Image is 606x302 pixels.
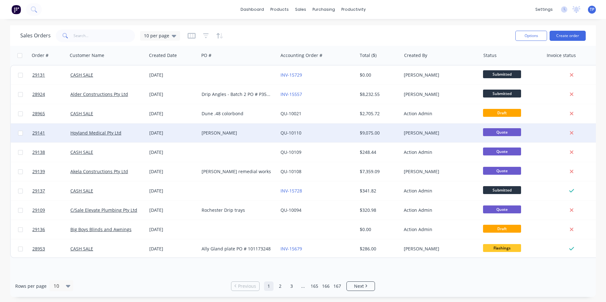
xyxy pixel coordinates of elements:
[404,52,427,59] div: Created By
[149,246,197,252] div: [DATE]
[338,5,369,14] div: productivity
[404,188,474,194] div: Action Admin
[360,246,397,252] div: $286.00
[404,72,474,78] div: [PERSON_NAME]
[149,226,197,233] div: [DATE]
[547,52,576,59] div: Invoice status
[483,90,521,98] span: Submitted
[149,91,197,98] div: [DATE]
[144,32,169,39] span: 10 per page
[483,128,521,136] span: Quote
[404,149,474,155] div: Action Admin
[70,110,93,116] a: CASH SALE
[32,143,70,162] a: 29138
[32,168,45,175] span: 29139
[483,52,497,59] div: Status
[483,186,521,194] span: Submitted
[404,168,474,175] div: [PERSON_NAME]
[237,5,267,14] a: dashboard
[310,281,319,291] a: Page 165
[309,5,338,14] div: purchasing
[11,5,21,14] img: Factory
[149,52,177,59] div: Created Date
[15,283,47,289] span: Rows per page
[360,130,397,136] div: $9,075.00
[70,52,104,59] div: Customer Name
[360,168,397,175] div: $7,359.09
[275,281,285,291] a: Page 2
[70,207,137,213] a: C/Sale Elevate Plumbing Pty Ltd
[149,188,197,194] div: [DATE]
[360,91,397,98] div: $8,232.55
[202,91,272,98] div: Drip Angles - Batch 2 PO # P3560015
[590,7,594,12] span: TP
[32,123,70,142] a: 29141
[532,5,556,14] div: settings
[280,246,302,252] a: INV-15679
[32,85,70,104] a: 28924
[354,283,364,289] span: Next
[149,72,197,78] div: [DATE]
[32,226,45,233] span: 29136
[483,109,521,117] span: Draft
[70,168,128,174] a: Akela Constructions Pty Ltd
[264,281,274,291] a: Page 1 is your current page
[404,207,474,213] div: Action Admin
[74,29,135,42] input: Search...
[287,281,296,291] a: Page 3
[360,110,397,117] div: $2,705.72
[70,149,93,155] a: CASH SALE
[280,130,301,136] a: QU-10110
[404,110,474,117] div: Action Admin
[360,52,377,59] div: Total ($)
[32,52,48,59] div: Order #
[70,91,128,97] a: Alder Constructions Pty Ltd
[404,130,474,136] div: [PERSON_NAME]
[280,188,302,194] a: INV-15728
[149,207,197,213] div: [DATE]
[483,205,521,213] span: Quote
[32,104,70,123] a: 28965
[32,66,70,85] a: 29131
[515,31,547,41] button: Options
[404,246,474,252] div: [PERSON_NAME]
[32,181,70,200] a: 29137
[321,281,331,291] a: Page 166
[483,148,521,155] span: Quote
[280,91,302,97] a: INV-15557
[483,244,521,252] span: Flashings
[231,283,259,289] a: Previous page
[202,130,272,136] div: [PERSON_NAME]
[32,239,70,258] a: 28953
[483,225,521,233] span: Draft
[292,5,309,14] div: sales
[280,207,301,213] a: QU-10094
[360,188,397,194] div: $341.82
[483,70,521,78] span: Submitted
[360,72,397,78] div: $0.00
[70,188,93,194] a: CASH SALE
[360,207,397,213] div: $320.98
[404,226,474,233] div: Action Admin
[280,52,322,59] div: Accounting Order #
[32,201,70,220] a: 29109
[267,5,292,14] div: products
[32,246,45,252] span: 28953
[32,91,45,98] span: 28924
[149,149,197,155] div: [DATE]
[332,281,342,291] a: Page 167
[202,207,272,213] div: Rochester Drip trays
[32,110,45,117] span: 28965
[70,246,93,252] a: CASH SALE
[32,188,45,194] span: 29137
[483,167,521,175] span: Quote
[70,72,93,78] a: CASH SALE
[360,226,397,233] div: $0.00
[229,281,377,291] ul: Pagination
[280,168,301,174] a: QU-10108
[32,149,45,155] span: 29138
[202,168,272,175] div: [PERSON_NAME] remedial works
[238,283,256,289] span: Previous
[149,110,197,117] div: [DATE]
[32,162,70,181] a: 29139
